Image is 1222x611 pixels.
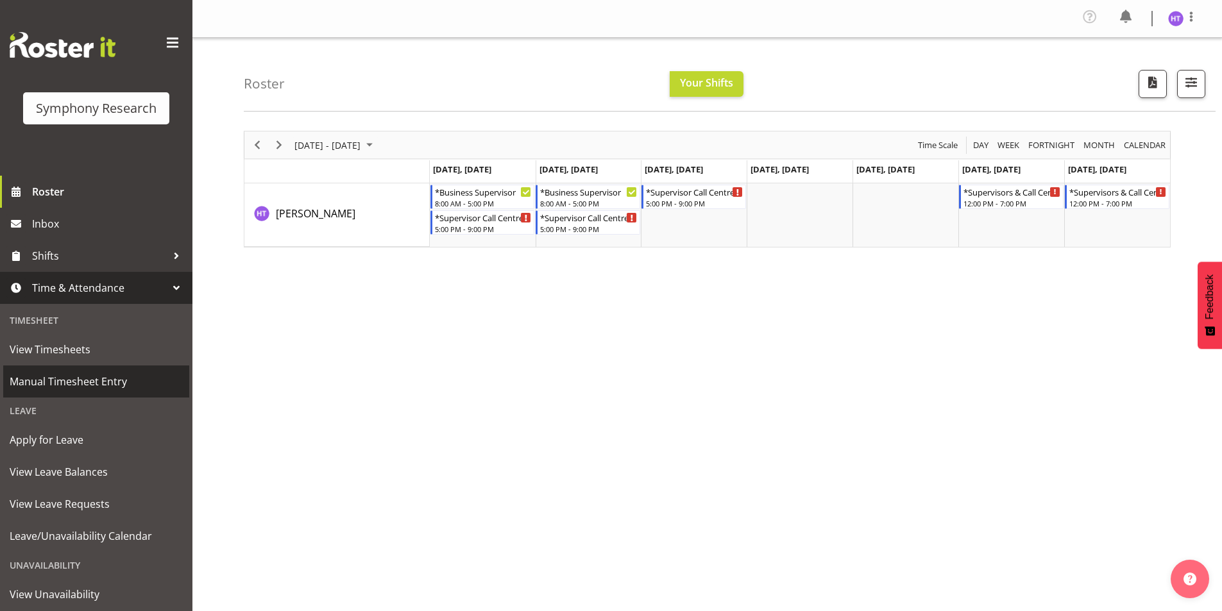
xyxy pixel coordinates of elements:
[3,520,189,552] a: Leave/Unavailability Calendar
[271,137,288,153] button: Next
[435,198,532,208] div: 8:00 AM - 5:00 PM
[430,185,535,209] div: Hal Thomas"s event - *Business Supervisor Begin From Monday, September 8, 2025 at 8:00:00 AM GMT+...
[959,185,1064,209] div: Hal Thomas"s event - *Supervisors & Call Centre Weekend Begin From Saturday, September 13, 2025 a...
[3,365,189,398] a: Manual Timesheet Entry
[244,131,1171,247] div: Timeline Week of September 11, 2025
[680,76,733,90] span: Your Shifts
[10,462,183,481] span: View Leave Balances
[1082,137,1116,153] span: Month
[249,137,266,153] button: Previous
[433,163,491,175] span: [DATE], [DATE]
[246,131,268,158] div: Previous
[1198,262,1222,349] button: Feedback - Show survey
[10,32,115,58] img: Rosterit website logo
[3,424,189,456] a: Apply for Leave
[540,224,637,234] div: 5:00 PM - 9:00 PM
[996,137,1021,153] span: Week
[1122,137,1168,153] button: Month
[244,183,430,247] td: Hal Thomas resource
[670,71,743,97] button: Your Shifts
[276,206,355,221] span: [PERSON_NAME]
[1139,70,1167,98] button: Download a PDF of the roster according to the set date range.
[971,137,991,153] button: Timeline Day
[32,214,186,233] span: Inbox
[10,340,183,359] span: View Timesheets
[10,526,183,546] span: Leave/Unavailability Calendar
[996,137,1022,153] button: Timeline Week
[36,99,157,118] div: Symphony Research
[32,246,167,265] span: Shifts
[536,185,640,209] div: Hal Thomas"s event - *Business Supervisor Begin From Tuesday, September 9, 2025 at 8:00:00 AM GMT...
[32,182,186,201] span: Roster
[646,198,743,208] div: 5:00 PM - 9:00 PM
[1177,70,1205,98] button: Filter Shifts
[540,211,637,224] div: *Supervisor Call Centre
[536,210,640,235] div: Hal Thomas"s event - *Supervisor Call Centre Begin From Tuesday, September 9, 2025 at 5:00:00 PM ...
[963,185,1060,198] div: *Supervisors & Call Centre Weekend
[3,552,189,578] div: Unavailability
[646,185,743,198] div: *Supervisor Call Centre
[293,137,362,153] span: [DATE] - [DATE]
[435,224,532,234] div: 5:00 PM - 9:00 PM
[856,163,915,175] span: [DATE], [DATE]
[268,131,290,158] div: Next
[3,333,189,365] a: View Timesheets
[751,163,809,175] span: [DATE], [DATE]
[540,198,637,208] div: 8:00 AM - 5:00 PM
[1082,137,1117,153] button: Timeline Month
[540,185,637,198] div: *Business Supervisor
[972,137,990,153] span: Day
[1184,573,1196,585] img: help-xxl-2.png
[1069,198,1166,208] div: 12:00 PM - 7:00 PM
[10,494,183,514] span: View Leave Requests
[1027,137,1076,153] span: Fortnight
[435,185,532,198] div: *Business Supervisor
[10,585,183,604] span: View Unavailability
[3,456,189,488] a: View Leave Balances
[32,278,167,297] span: Time & Attendance
[10,372,183,391] span: Manual Timesheet Entry
[1168,11,1184,26] img: hal-thomas1264.jpg
[917,137,959,153] span: Time Scale
[641,185,746,209] div: Hal Thomas"s event - *Supervisor Call Centre Begin From Wednesday, September 10, 2025 at 5:00:00 ...
[430,210,535,235] div: Hal Thomas"s event - *Supervisor Call Centre Begin From Monday, September 8, 2025 at 5:00:00 PM G...
[3,488,189,520] a: View Leave Requests
[539,163,598,175] span: [DATE], [DATE]
[435,211,532,224] div: *Supervisor Call Centre
[963,198,1060,208] div: 12:00 PM - 7:00 PM
[1069,185,1166,198] div: *Supervisors & Call Centre Weekend
[1068,163,1126,175] span: [DATE], [DATE]
[916,137,960,153] button: Time Scale
[244,76,285,91] h4: Roster
[293,137,378,153] button: September 08 - 14, 2025
[962,163,1021,175] span: [DATE], [DATE]
[10,430,183,449] span: Apply for Leave
[3,578,189,610] a: View Unavailability
[3,398,189,424] div: Leave
[3,307,189,333] div: Timesheet
[1026,137,1077,153] button: Fortnight
[276,206,355,221] a: [PERSON_NAME]
[430,183,1170,247] table: Timeline Week of September 11, 2025
[645,163,703,175] span: [DATE], [DATE]
[1204,274,1216,319] span: Feedback
[1123,137,1167,153] span: calendar
[1065,185,1169,209] div: Hal Thomas"s event - *Supervisors & Call Centre Weekend Begin From Sunday, September 14, 2025 at ...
